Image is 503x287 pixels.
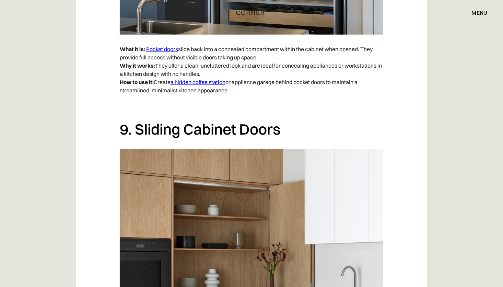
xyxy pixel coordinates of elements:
strong: What it is: [120,46,145,53]
p: ‍ [120,98,383,113]
strong: Why it works: [120,62,155,69]
p: slide back into a concealed compartment within the cabinet when opened. They provide full access ... [120,42,383,98]
strong: How to use it: [120,79,154,85]
h2: 9. Sliding Cabinet Doors [120,120,383,139]
a: Pocket doors [146,46,178,53]
div: menu [472,10,488,15]
a: a hidden coffee station [171,79,225,85]
a: home [230,8,273,17]
div: menu [465,7,488,19]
